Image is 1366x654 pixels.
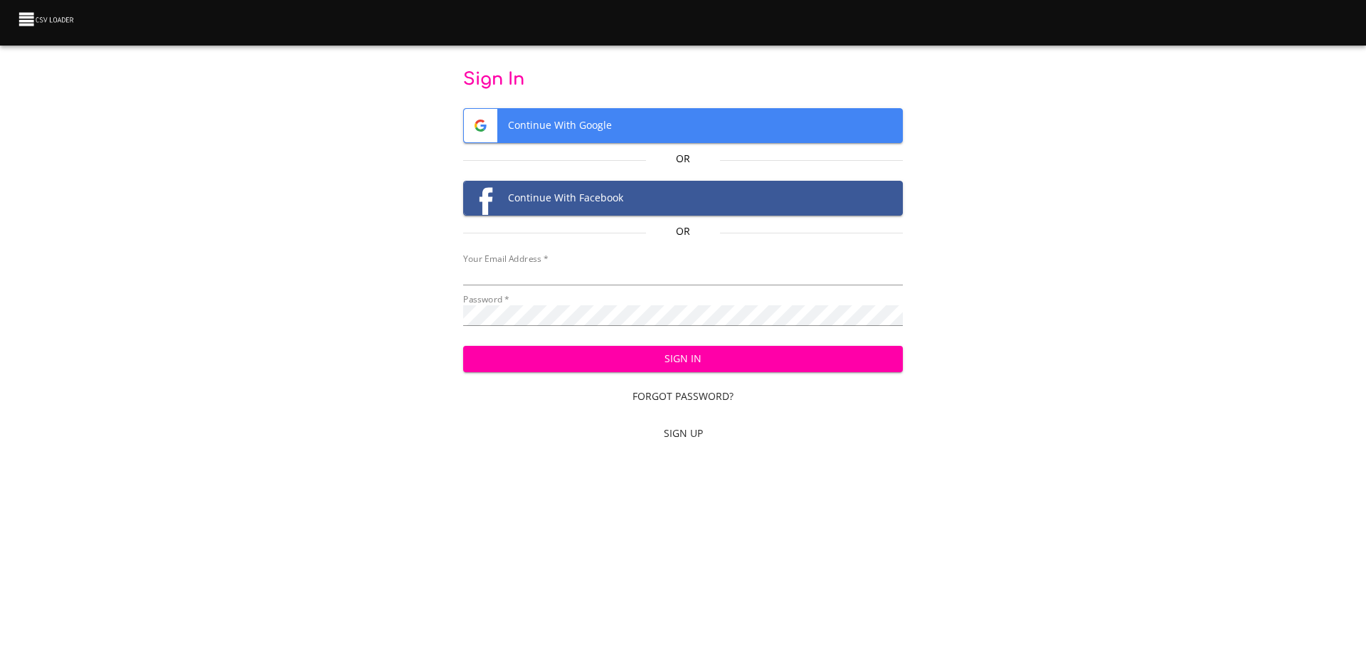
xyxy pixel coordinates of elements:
span: Sign Up [469,425,898,443]
span: Continue With Google [464,109,903,142]
span: Continue With Facebook [464,181,903,215]
button: Sign In [463,346,904,372]
a: Forgot Password? [463,384,904,410]
a: Sign Up [463,421,904,447]
p: Or [646,224,719,238]
img: CSV Loader [17,9,77,29]
button: Facebook logoContinue With Facebook [463,181,904,216]
label: Password [463,295,509,304]
label: Your Email Address [463,255,548,263]
img: Facebook logo [464,181,497,215]
img: Google logo [464,109,497,142]
span: Forgot Password? [469,388,898,406]
span: Sign In [475,350,892,368]
p: Or [646,152,719,166]
button: Google logoContinue With Google [463,108,904,143]
p: Sign In [463,68,904,91]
